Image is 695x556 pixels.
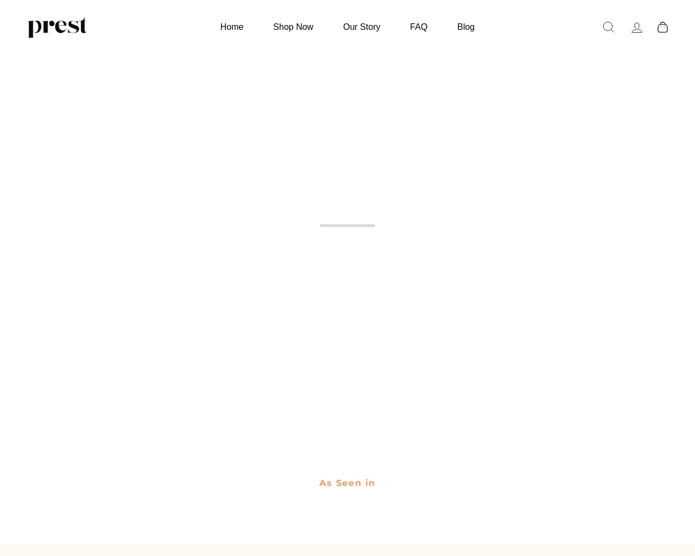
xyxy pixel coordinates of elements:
[260,16,327,37] a: Shop Now
[207,16,488,37] ul: Primary
[444,16,488,37] a: Blog
[30,471,665,495] h2: As Seen in
[330,16,394,37] a: Our Story
[27,16,87,38] img: PREST ORGANICS
[396,16,441,37] a: FAQ
[207,16,257,37] a: Home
